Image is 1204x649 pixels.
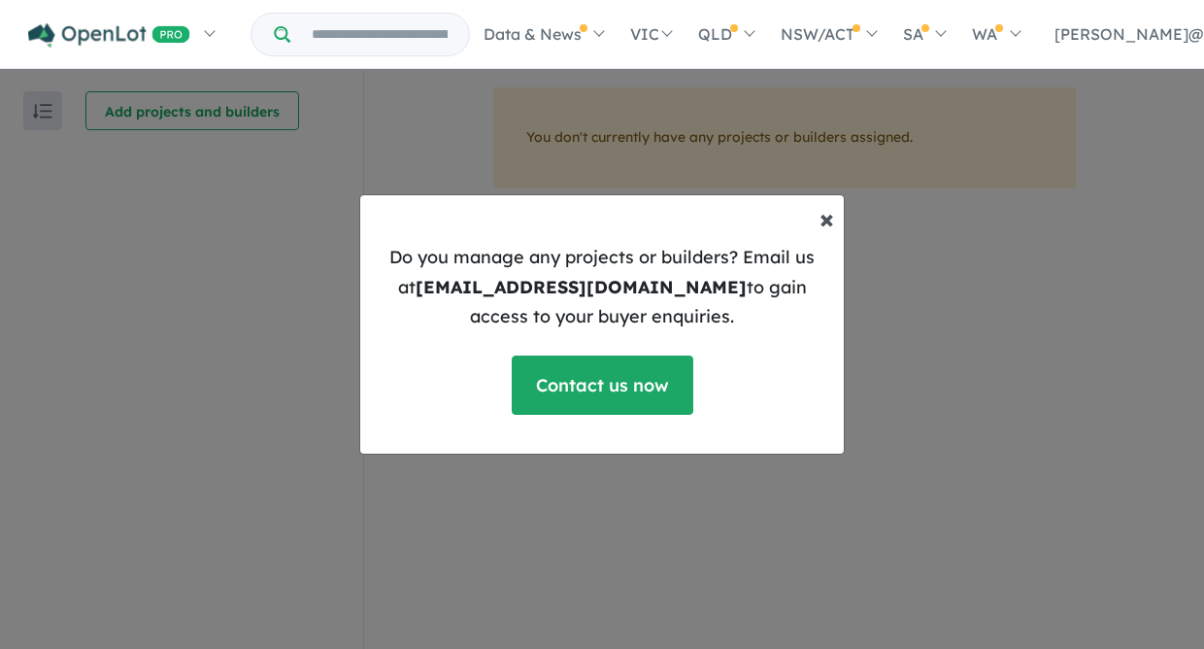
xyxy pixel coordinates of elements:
a: Contact us now [512,356,693,415]
input: Try estate name, suburb, builder or developer [294,14,465,55]
span: × [819,201,834,235]
b: [EMAIL_ADDRESS][DOMAIN_NAME] [416,276,747,298]
p: Do you manage any projects or builders? Email us at to gain access to your buyer enquiries. [376,243,828,332]
img: Openlot PRO Logo White [28,23,190,48]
